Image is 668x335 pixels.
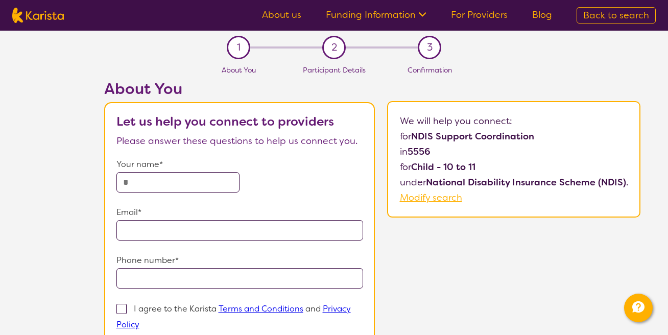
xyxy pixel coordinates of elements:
span: Confirmation [408,65,452,75]
a: Modify search [400,192,462,204]
p: Phone number* [116,253,364,268]
a: Blog [532,9,552,21]
b: Child - 10 to 11 [411,161,475,173]
a: Funding Information [326,9,426,21]
a: Terms and Conditions [219,303,303,314]
a: For Providers [451,9,508,21]
img: Karista logo [12,8,64,23]
b: Let us help you connect to providers [116,113,334,130]
p: in [400,144,628,159]
p: for [400,159,628,175]
span: 2 [331,40,337,55]
span: 3 [427,40,433,55]
a: About us [262,9,301,21]
b: NDIS Support Coordination [411,130,534,142]
p: Email* [116,205,364,220]
a: Back to search [577,7,656,23]
p: Please answer these questions to help us connect you. [116,133,364,149]
p: Your name* [116,157,364,172]
span: Participant Details [303,65,366,75]
span: About You [222,65,256,75]
a: Privacy Policy [116,303,351,330]
button: Channel Menu [624,294,653,322]
span: Back to search [583,9,649,21]
span: 1 [237,40,241,55]
h2: About You [104,80,375,98]
p: under . [400,175,628,190]
b: 5556 [408,146,431,158]
b: National Disability Insurance Scheme (NDIS) [426,176,626,188]
p: for [400,129,628,144]
p: We will help you connect: [400,113,628,129]
p: I agree to the Karista and [116,303,351,330]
